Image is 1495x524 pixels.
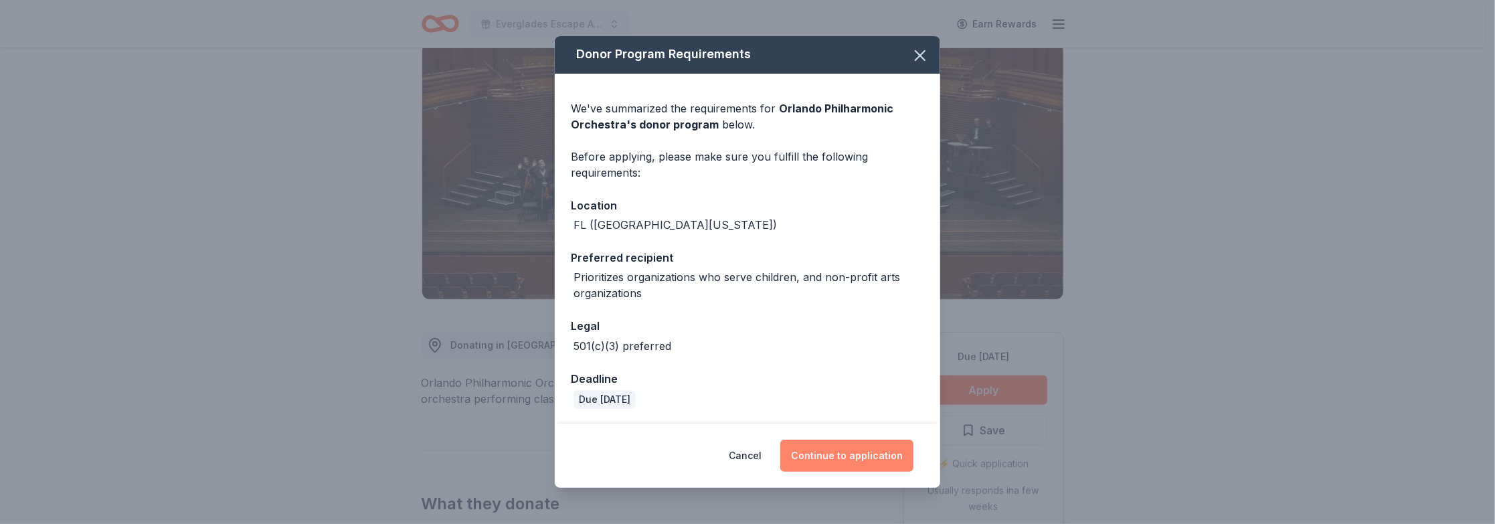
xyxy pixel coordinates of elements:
div: Legal [571,317,924,335]
div: FL ([GEOGRAPHIC_DATA][US_STATE]) [574,217,777,233]
div: 501(c)(3) preferred [574,338,671,354]
div: Due [DATE] [574,390,636,409]
button: Cancel [729,440,762,472]
div: Deadline [571,370,924,387]
div: We've summarized the requirements for below. [571,100,924,133]
button: Continue to application [780,440,913,472]
div: Before applying, please make sure you fulfill the following requirements: [571,149,924,181]
div: Preferred recipient [571,249,924,266]
div: Location [571,197,924,214]
div: Donor Program Requirements [555,35,940,74]
div: Prioritizes organizations who serve children, and non-profit arts organizations [574,269,924,301]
